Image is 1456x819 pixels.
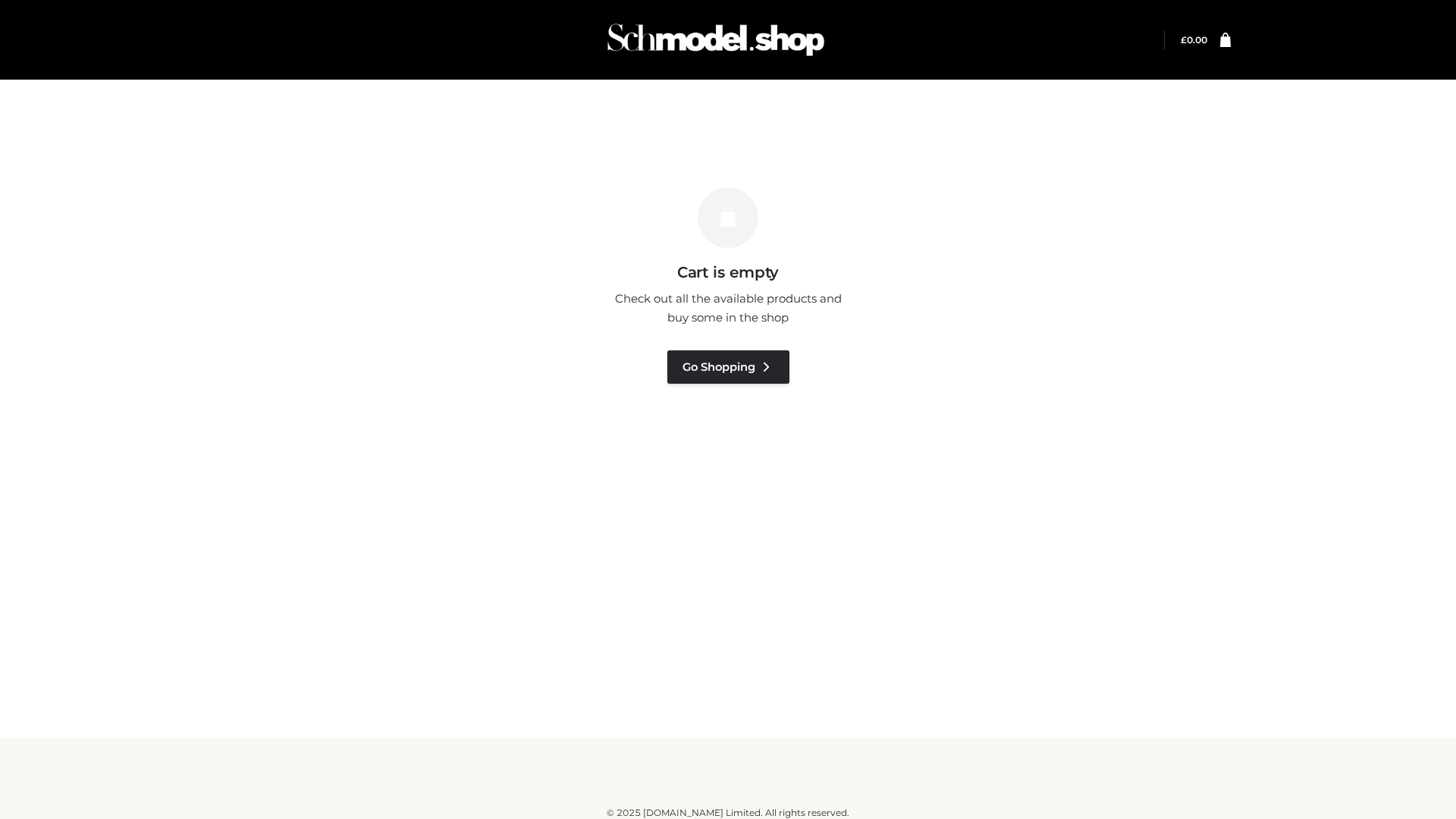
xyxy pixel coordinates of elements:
[607,289,849,328] p: Check out all the available products and buy some in the shop
[259,263,1197,281] h3: Cart is empty
[602,10,830,70] img: Schmodel Admin 964
[667,350,789,384] a: Go Shopping
[1181,34,1187,45] span: £
[1181,34,1207,45] bdi: 0.00
[1181,34,1207,45] a: £0.00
